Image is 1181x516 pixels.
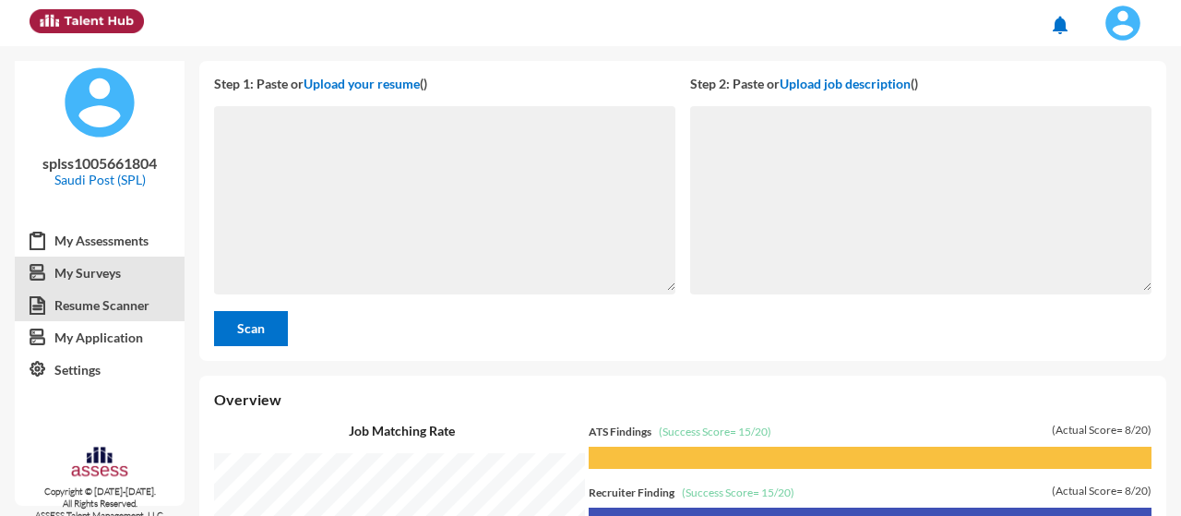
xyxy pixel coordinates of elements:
span: Recruiter Finding [589,486,674,499]
p: Saudi Post (SPL) [30,172,170,187]
p: splss1005661804 [30,154,170,172]
span: (Success Score= 15/20) [682,486,794,499]
button: Scan [214,311,288,346]
span: Upload job description [780,76,911,91]
p: Step 1: Paste or () [214,76,675,91]
a: Settings [15,354,185,387]
p: Job Matching Rate [214,423,589,438]
a: Resume Scanner [15,289,185,322]
span: Upload your resume [304,76,420,91]
a: My Application [15,321,185,354]
a: My Assessments [15,224,185,258]
span: (Actual Score= 8/20) [1052,423,1151,437]
a: My Surveys [15,257,185,290]
img: assesscompany-logo.png [70,445,129,482]
mat-icon: notifications [1049,14,1071,36]
p: Step 2: Paste or () [690,76,1151,91]
span: (Success Score= 15/20) [659,425,771,438]
img: default%20profile%20image.svg [63,66,137,139]
span: ATS Findings [589,425,651,438]
p: Overview [214,390,1151,408]
span: (Actual Score= 8/20) [1052,484,1151,498]
span: Scan [237,320,265,336]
